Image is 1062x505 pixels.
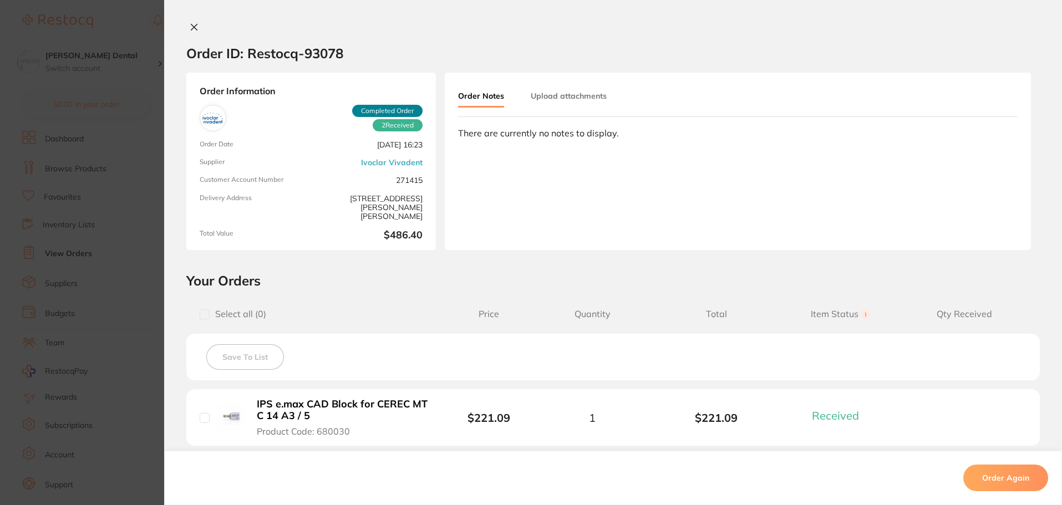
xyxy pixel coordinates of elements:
[316,229,423,241] b: $486.40
[316,140,423,149] span: [DATE] 16:23
[200,229,307,241] span: Total Value
[902,309,1027,319] span: Qty Received
[200,86,423,96] strong: Order Information
[812,409,859,422] span: Received
[468,411,510,425] b: $221.09
[210,309,266,319] span: Select all ( 0 )
[316,176,423,185] span: 271415
[352,105,423,117] span: Completed Order
[200,140,307,149] span: Order Date
[200,158,307,167] span: Supplier
[654,309,779,319] span: Total
[186,45,343,62] h2: Order ID: Restocq- 93078
[530,309,654,319] span: Quantity
[316,194,423,221] span: [STREET_ADDRESS][PERSON_NAME][PERSON_NAME]
[963,465,1048,491] button: Order Again
[589,411,596,424] span: 1
[200,176,307,185] span: Customer Account Number
[186,272,1040,289] h2: Your Orders
[253,398,431,437] button: IPS e.max CAD Block for CEREC MT C 14 A3 / 5 Product Code: 680030
[531,86,607,106] button: Upload attachments
[257,426,350,436] span: Product Code: 680030
[218,403,245,430] img: IPS e.max CAD Block for CEREC MT C 14 A3 / 5
[257,399,428,421] b: IPS e.max CAD Block for CEREC MT C 14 A3 / 5
[448,309,530,319] span: Price
[200,194,307,221] span: Delivery Address
[202,108,223,129] img: Ivoclar Vivadent
[458,86,504,108] button: Order Notes
[654,411,779,424] b: $221.09
[809,409,872,422] button: Received
[779,309,903,319] span: Item Status
[373,119,423,131] span: Received
[361,158,423,167] a: Ivoclar Vivadent
[206,344,284,370] button: Save To List
[458,128,1018,138] div: There are currently no notes to display.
